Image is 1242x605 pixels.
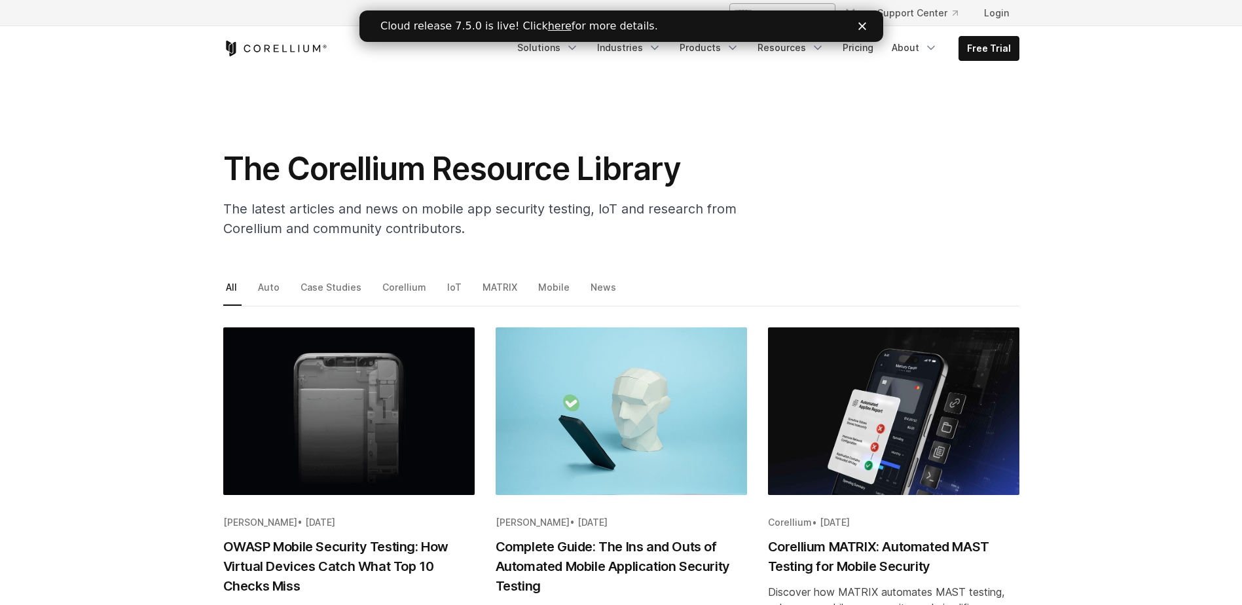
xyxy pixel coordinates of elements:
[768,537,1019,576] h2: Corellium MATRIX: Automated MAST Testing for Mobile Security
[768,516,1019,529] div: •
[298,278,366,306] a: Case Studies
[509,36,587,60] a: Solutions
[884,36,945,60] a: About
[974,1,1019,25] a: Login
[305,517,335,528] span: [DATE]
[672,36,747,60] a: Products
[496,537,747,596] h2: Complete Guide: The Ins and Outs of Automated Mobile Application Security Testing
[750,36,832,60] a: Resources
[223,278,242,306] a: All
[480,278,522,306] a: MATRIX
[223,201,737,236] span: The latest articles and news on mobile app security testing, IoT and research from Corellium and ...
[223,517,297,528] span: [PERSON_NAME]
[820,517,850,528] span: [DATE]
[223,149,747,189] h1: The Corellium Resource Library
[536,278,574,306] a: Mobile
[223,41,327,56] a: Corellium Home
[223,516,475,529] div: •
[867,1,968,25] a: Support Center
[828,1,1019,25] div: Navigation Menu
[844,2,857,22] div: ×
[588,278,621,306] a: News
[496,327,747,495] img: Complete Guide: The Ins and Outs of Automated Mobile Application Security Testing
[589,36,669,60] a: Industries
[835,36,881,60] a: Pricing
[496,516,747,529] div: •
[223,537,475,596] h2: OWASP Mobile Security Testing: How Virtual Devices Catch What Top 10 Checks Miss
[509,36,1019,61] div: Navigation Menu
[380,278,431,306] a: Corellium
[359,10,883,42] iframe: Intercom live chat banner
[768,517,812,528] span: Corellium
[223,327,475,495] img: OWASP Mobile Security Testing: How Virtual Devices Catch What Top 10 Checks Miss
[445,278,466,306] a: IoT
[255,278,284,306] a: Auto
[577,517,608,528] span: [DATE]
[499,12,512,20] div: Close
[496,517,570,528] span: [PERSON_NAME]
[959,37,1019,60] a: Free Trial
[768,327,1019,495] img: Corellium MATRIX: Automated MAST Testing for Mobile Security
